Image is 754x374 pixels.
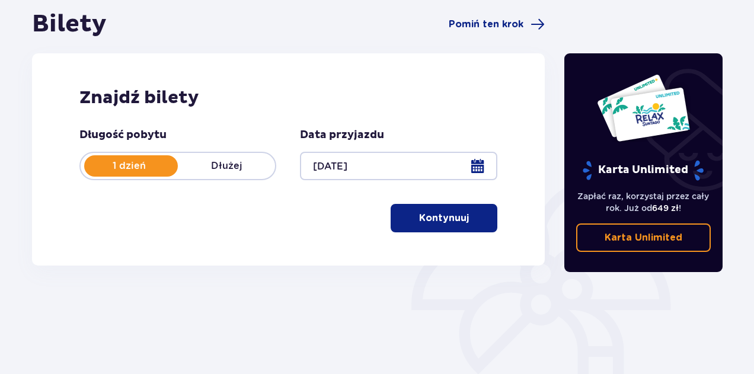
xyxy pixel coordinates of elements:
a: Pomiń ten krok [449,17,545,31]
h2: Znajdź bilety [79,87,497,109]
span: Pomiń ten krok [449,18,523,31]
button: Kontynuuj [391,204,497,232]
p: Data przyjazdu [300,128,384,142]
p: Długość pobytu [79,128,167,142]
p: Karta Unlimited [582,160,705,181]
p: Kontynuuj [419,212,469,225]
a: Karta Unlimited [576,223,711,252]
p: Dłużej [178,159,275,172]
h1: Bilety [32,9,107,39]
img: Dwie karty całoroczne do Suntago z napisem 'UNLIMITED RELAX', na białym tle z tropikalnymi liśćmi... [596,73,691,142]
p: 1 dzień [81,159,178,172]
p: Karta Unlimited [605,231,682,244]
span: 649 zł [652,203,679,213]
p: Zapłać raz, korzystaj przez cały rok. Już od ! [576,190,711,214]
